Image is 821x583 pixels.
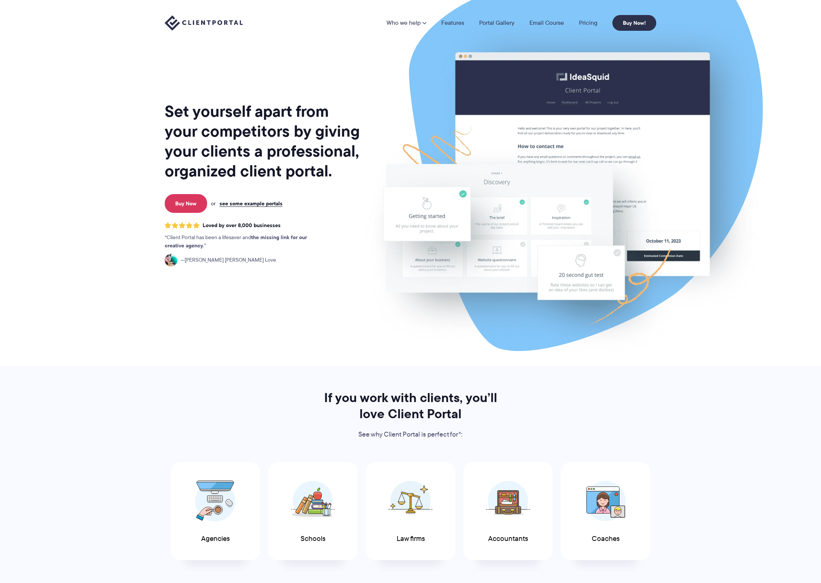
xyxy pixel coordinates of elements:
[592,535,620,543] span: Coaches
[165,194,207,213] a: Buy Now
[314,429,507,440] p: See why Client Portal is perfect for*:
[171,462,260,560] a: Agencies
[561,462,650,560] a: Coaches
[529,20,564,26] a: Email Course
[441,20,464,26] a: Features
[386,20,426,26] a: Who we help
[211,200,216,207] span: or
[203,222,281,229] span: Loved by over 8,000 businesses
[165,101,361,181] h1: Set yourself apart from your competitors by giving your clients a professional, organized client ...
[220,200,283,207] a: see some example portals
[479,20,514,26] a: Portal Gallery
[268,462,358,560] a: Schools
[301,535,325,543] span: Schools
[366,462,455,560] a: Law firms
[201,535,230,543] span: Agencies
[579,20,597,26] a: Pricing
[488,535,528,543] span: Accountants
[397,535,425,543] span: Law firms
[463,462,553,560] a: Accountants
[165,233,307,250] strong: the missing link for our creative agency
[612,15,656,31] a: Buy Now!
[165,234,322,250] p: Client Portal has been a lifesaver and .
[180,256,276,264] span: [PERSON_NAME] [PERSON_NAME] Love
[314,390,507,422] h2: If you work with clients, you’ll love Client Portal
